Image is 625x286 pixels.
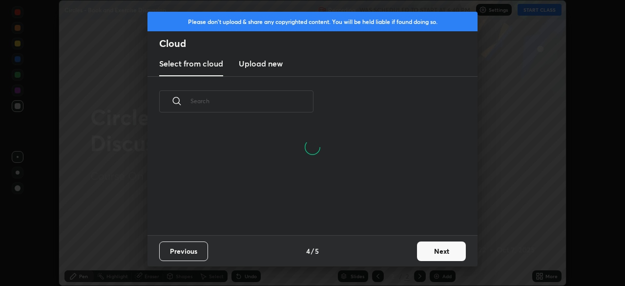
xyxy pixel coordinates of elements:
h4: / [311,246,314,256]
h3: Upload new [239,58,283,69]
h4: 5 [315,246,319,256]
input: Search [190,80,313,122]
button: Next [417,242,466,261]
h4: 4 [306,246,310,256]
h3: Select from cloud [159,58,223,69]
h2: Cloud [159,37,478,50]
button: Previous [159,242,208,261]
div: Please don't upload & share any copyrighted content. You will be held liable if found doing so. [147,12,478,31]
